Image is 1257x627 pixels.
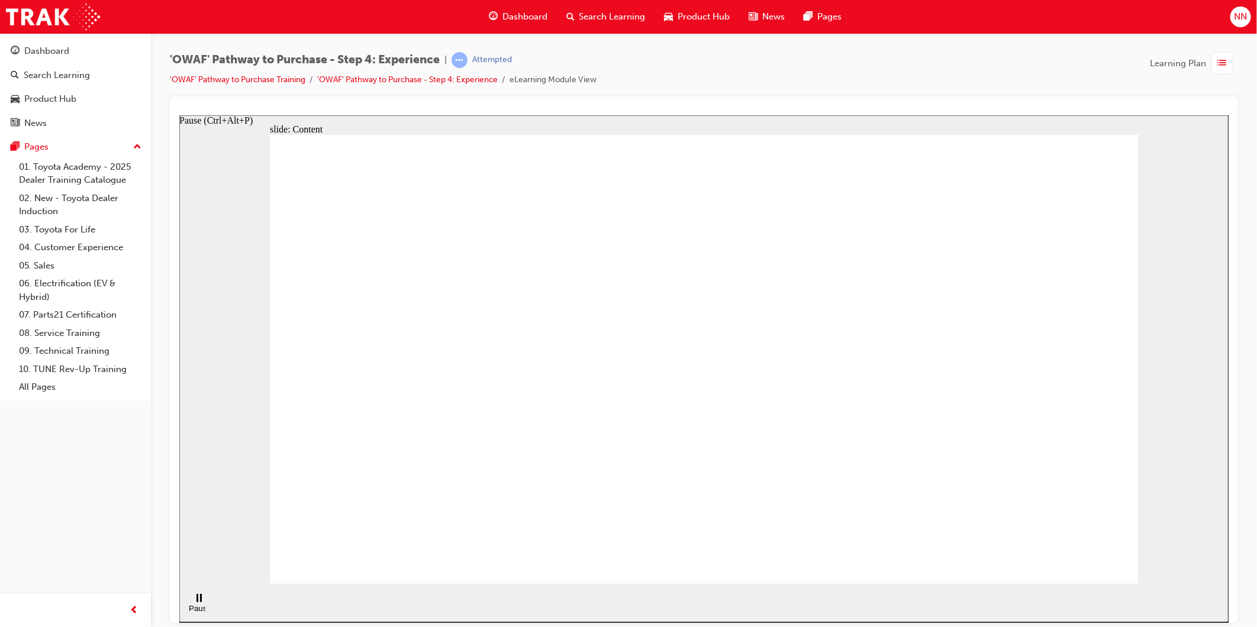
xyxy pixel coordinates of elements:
a: Search Learning [5,64,146,86]
span: guage-icon [489,9,498,24]
a: car-iconProduct Hub [655,5,740,29]
div: Search Learning [24,69,90,82]
a: 'OWAF' Pathway to Purchase Training [170,75,305,85]
a: 05. Sales [14,257,146,275]
a: news-iconNews [740,5,795,29]
span: guage-icon [11,46,20,57]
span: pages-icon [11,142,20,153]
span: NN [1234,10,1247,24]
div: playback controls [6,468,26,507]
button: Pause (Ctrl+Alt+P) [6,478,26,498]
a: 07. Parts21 Certification [14,306,146,324]
a: 09. Technical Training [14,342,146,360]
div: News [24,117,47,130]
span: Pages [818,10,842,24]
li: eLearning Module View [510,73,597,87]
span: car-icon [11,94,20,105]
span: Product Hub [678,10,730,24]
span: prev-icon [130,603,139,618]
span: up-icon [133,140,141,155]
a: 04. Customer Experience [14,238,146,257]
a: pages-iconPages [795,5,852,29]
a: 01. Toyota Academy - 2025 Dealer Training Catalogue [14,158,146,189]
a: All Pages [14,378,146,396]
div: Attempted [472,54,512,66]
span: Dashboard [502,10,547,24]
a: 03. Toyota For Life [14,221,146,239]
button: Pages [5,136,146,158]
a: 08. Service Training [14,324,146,342]
a: guage-iconDashboard [479,5,557,29]
span: Learning Plan [1150,57,1206,70]
span: news-icon [749,9,758,24]
span: 'OWAF' Pathway to Purchase - Step 4: Experience [170,53,440,67]
a: 'OWAF' Pathway to Purchase - Step 4: Experience [317,75,498,85]
span: pages-icon [804,9,813,24]
span: news-icon [11,118,20,129]
div: Dashboard [24,44,69,58]
span: search-icon [11,70,19,81]
div: Pages [24,140,49,154]
div: Pause (Ctrl+Alt+P) [9,489,30,506]
button: DashboardSearch LearningProduct HubNews [5,38,146,136]
button: NN [1230,7,1251,27]
a: 06. Electrification (EV & Hybrid) [14,274,146,306]
a: search-iconSearch Learning [557,5,655,29]
a: News [5,112,146,134]
div: Product Hub [24,92,76,106]
button: Learning Plan [1150,52,1238,75]
span: car-icon [665,9,673,24]
span: News [763,10,785,24]
span: list-icon [1218,56,1227,71]
img: Trak [6,4,100,30]
a: 02. New - Toyota Dealer Induction [14,189,146,221]
span: learningRecordVerb_ATTEMPT-icon [452,52,468,68]
span: search-icon [566,9,575,24]
a: Product Hub [5,88,146,110]
a: Dashboard [5,40,146,62]
span: Search Learning [579,10,646,24]
a: 10. TUNE Rev-Up Training [14,360,146,379]
span: | [444,53,447,67]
